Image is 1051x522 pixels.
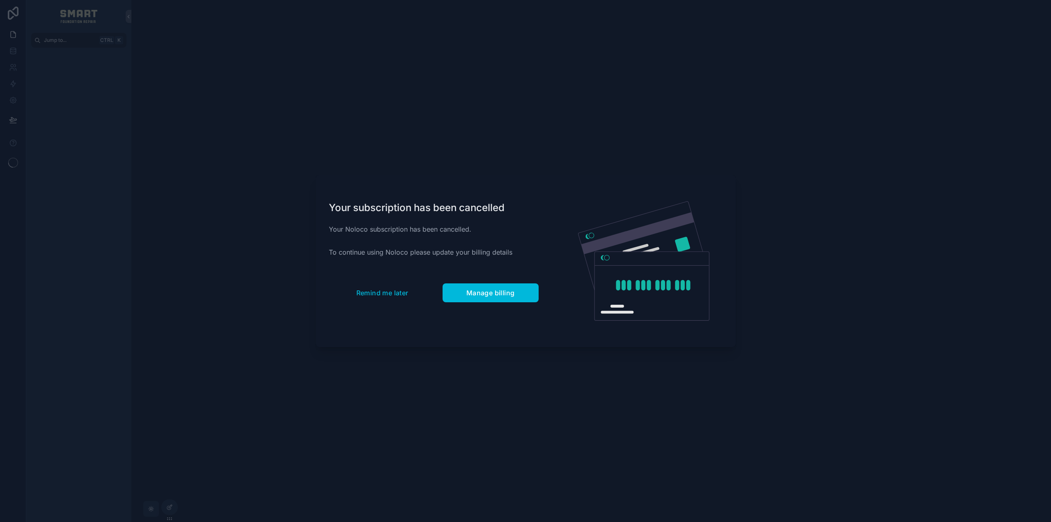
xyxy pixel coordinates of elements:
[443,283,539,302] button: Manage billing
[329,247,539,257] p: To continue using Noloco please update your billing details
[329,283,436,302] button: Remind me later
[329,201,539,214] h1: Your subscription has been cancelled
[578,201,709,321] img: Credit card illustration
[466,289,515,297] span: Manage billing
[329,224,539,234] p: Your Noloco subscription has been cancelled.
[356,289,408,297] span: Remind me later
